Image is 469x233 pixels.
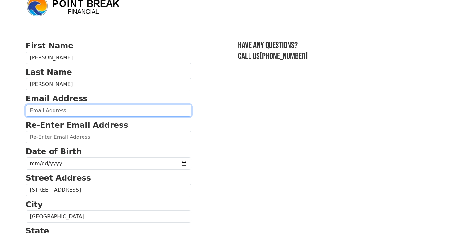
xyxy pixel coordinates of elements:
[26,52,191,64] input: First Name
[26,174,91,183] strong: Street Address
[26,41,73,50] strong: First Name
[238,51,444,62] h3: Call us
[26,105,191,117] input: Email Address
[26,94,88,103] strong: Email Address
[26,131,191,143] input: Re-Enter Email Address
[26,147,82,156] strong: Date of Birth
[26,210,191,223] input: City
[26,200,43,209] strong: City
[238,40,444,51] h3: Have any questions?
[259,51,308,62] a: [PHONE_NUMBER]
[26,184,191,196] input: Street Address
[26,68,72,77] strong: Last Name
[26,121,128,130] strong: Re-Enter Email Address
[26,78,191,90] input: Last Name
